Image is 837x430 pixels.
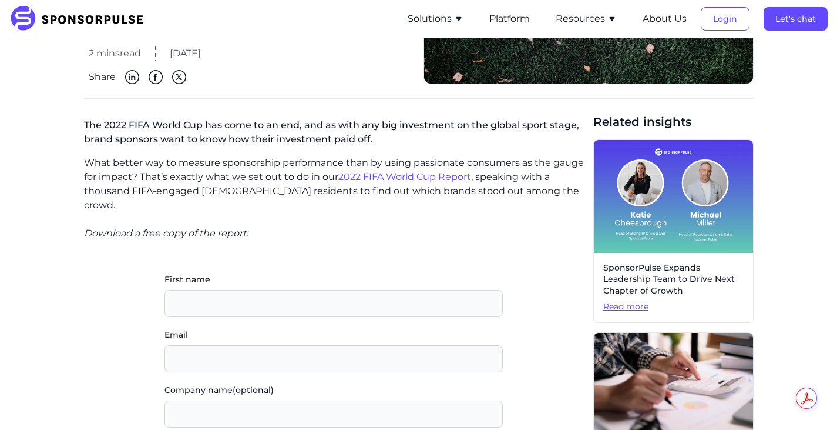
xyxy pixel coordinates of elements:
iframe: Chat Widget [778,374,837,430]
img: Facebook [149,70,163,84]
p: What better way to measure sponsorship performance than by using passionate consumers as the gaug... [84,156,584,212]
button: Let's chat [764,7,828,31]
i: Download a free copy of the report: [84,228,248,239]
button: Resources [556,12,617,26]
img: Twitter [172,70,186,84]
span: Read more [603,301,744,313]
button: About Us [643,12,687,26]
a: Let's chat [764,14,828,24]
label: Company name (optional) [164,384,503,396]
img: Linkedin [125,70,139,84]
a: About Us [643,14,687,24]
button: Platform [489,12,530,26]
span: SponsorPulse Expands Leadership Team to Drive Next Chapter of Growth [603,262,744,297]
label: First name [164,274,503,285]
img: SponsorPulse [9,6,152,32]
a: SponsorPulse Expands Leadership Team to Drive Next Chapter of GrowthRead more [593,139,754,323]
a: Platform [489,14,530,24]
span: Share [89,70,116,84]
span: [DATE] [170,46,201,61]
p: The 2022 FIFA World Cup has come to an end, and as with any big investment on the global sport st... [84,114,584,156]
a: Login [701,14,749,24]
button: Solutions [408,12,463,26]
button: Login [701,7,749,31]
img: Katie Cheesbrough and Michael Miller Join SponsorPulse to Accelerate Strategic Services [594,140,753,253]
label: Email [164,329,503,341]
a: 2022 FIFA World Cup Report [338,171,471,182]
span: Related insights [593,114,754,130]
span: 2 mins read [89,46,141,61]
